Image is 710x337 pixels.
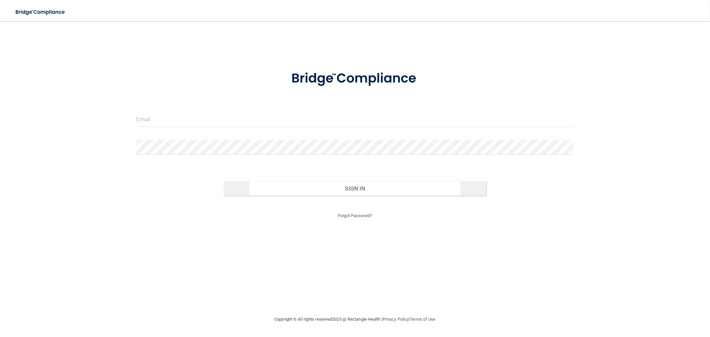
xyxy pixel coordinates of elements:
img: bridge_compliance_login_screen.278c3ca4.svg [10,5,71,19]
div: Copyright © All rights reserved 2025 @ Rectangle Health | | [234,309,477,330]
a: Terms of Use [410,317,435,322]
img: bridge_compliance_login_screen.278c3ca4.svg [278,61,433,96]
a: Forgot Password? [338,213,372,218]
a: Privacy Policy [382,317,409,322]
button: Sign In [224,181,486,196]
input: Email [136,112,574,127]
